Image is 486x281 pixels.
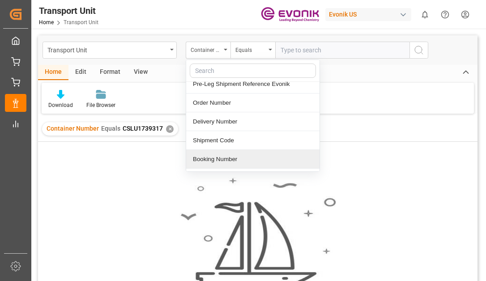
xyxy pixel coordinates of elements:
[409,42,428,59] button: search button
[127,65,154,80] div: View
[39,4,98,17] div: Transport Unit
[186,131,320,150] div: Shipment Code
[47,44,167,55] div: Transport Unit
[186,42,230,59] button: close menu
[68,65,93,80] div: Edit
[275,42,409,59] input: Type to search
[43,42,177,59] button: open menu
[191,44,221,54] div: Container Number
[186,169,320,187] div: Container Type
[435,4,455,25] button: Help Center
[325,6,415,23] button: Evonik US
[325,8,411,21] div: Evonik US
[123,125,163,132] span: CSLU1739317
[235,44,266,54] div: Equals
[39,19,54,26] a: Home
[415,4,435,25] button: show 0 new notifications
[47,125,99,132] span: Container Number
[186,112,320,131] div: Delivery Number
[166,125,174,133] div: ✕
[186,75,320,94] div: Pre-Leg Shipment Reference Evonik
[101,125,120,132] span: Equals
[38,65,68,80] div: Home
[230,42,275,59] button: open menu
[261,7,319,22] img: Evonik-brand-mark-Deep-Purple-RGB.jpeg_1700498283.jpeg
[190,64,316,78] input: Search
[93,65,127,80] div: Format
[186,94,320,112] div: Order Number
[186,150,320,169] div: Booking Number
[86,101,115,109] div: File Browser
[48,101,73,109] div: Download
